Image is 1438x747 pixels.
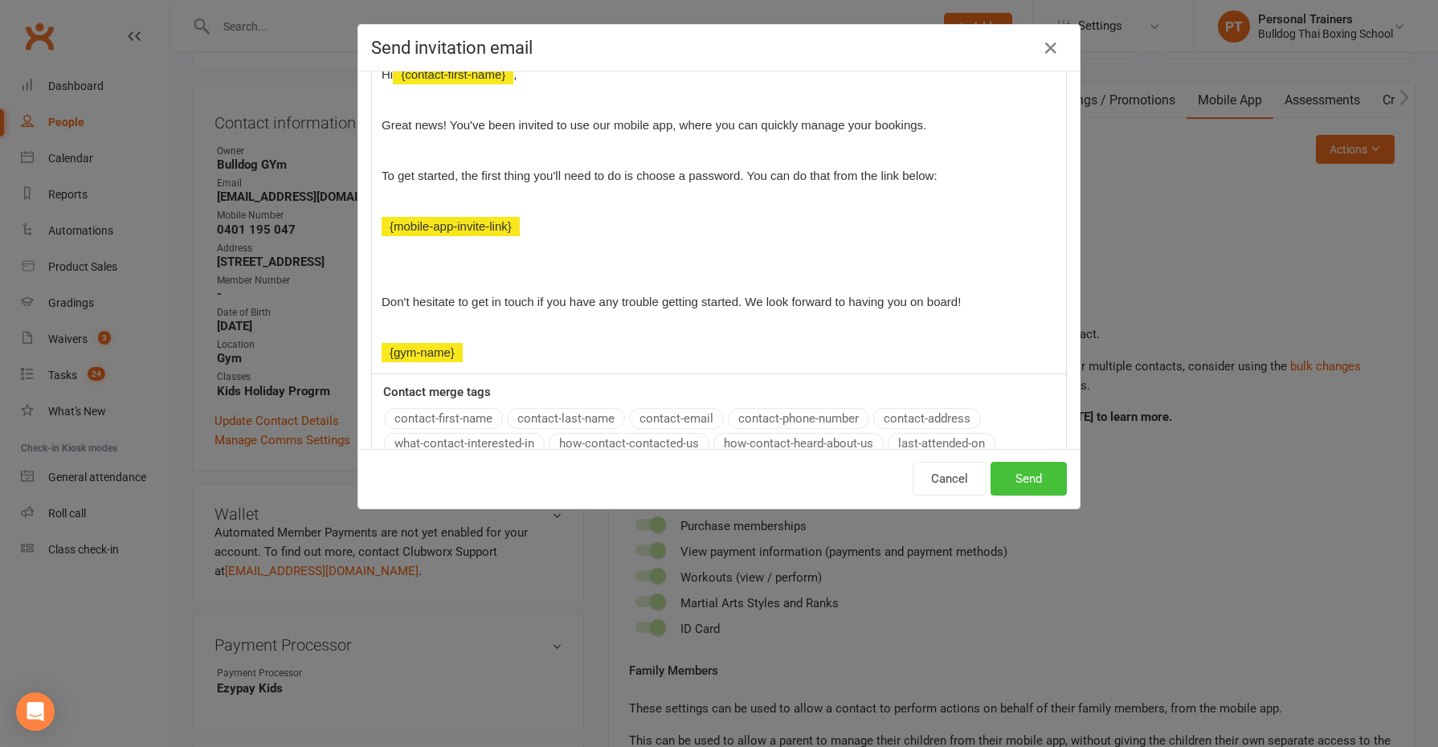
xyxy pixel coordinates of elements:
span: Hi [382,67,393,81]
button: contact-phone-number [728,408,869,429]
label: Contact merge tags [383,382,491,402]
span: Don't hesitate to get in touch if you have any trouble getting started. We look forward to having... [382,295,961,308]
button: contact-email [629,408,724,429]
div: Open Intercom Messenger [16,692,55,731]
button: contact-address [873,408,981,429]
span: , [513,67,517,81]
span: To get started, the first thing you'll need to do is choose a password. You can do that from the ... [382,169,938,182]
button: what-contact-interested-in [384,433,545,454]
button: how-contact-contacted-us [549,433,709,454]
button: contact-first-name [384,408,503,429]
button: last-attended-on [888,433,995,454]
button: Close [1038,35,1064,61]
button: how-contact-heard-about-us [713,433,884,454]
h4: Send invitation email [371,38,1067,58]
button: Cancel [913,462,987,496]
button: contact-last-name [507,408,625,429]
button: Send [991,462,1067,496]
span: Great news! You've been invited to use our mobile app, where you can quickly manage your bookings. [382,118,926,132]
